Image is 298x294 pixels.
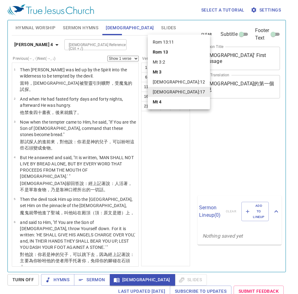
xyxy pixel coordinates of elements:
b: Mt 4 [153,99,162,105]
li: Mt 3:2 [148,57,210,67]
li: [DEMOGRAPHIC_DATA]:12 [148,77,210,87]
b: Mt 3 [153,69,162,75]
li: [DEMOGRAPHIC_DATA]:17 [148,87,210,97]
b: Rom 13 [153,49,168,55]
li: Rom 13:11 [148,37,210,47]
